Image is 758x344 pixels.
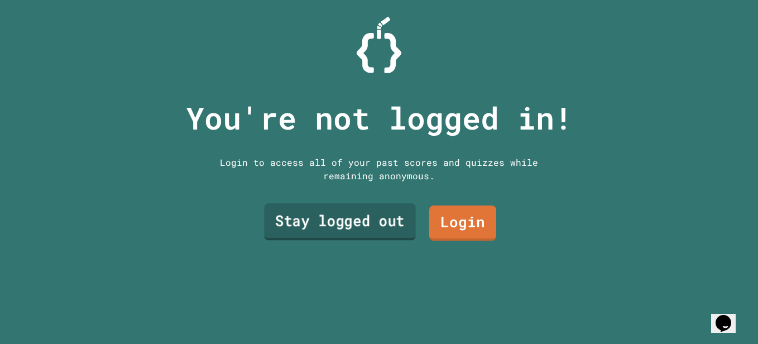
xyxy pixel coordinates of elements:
[212,156,546,183] div: Login to access all of your past scores and quizzes while remaining anonymous.
[186,95,573,141] p: You're not logged in!
[264,203,415,240] a: Stay logged out
[357,17,401,73] img: Logo.svg
[429,206,496,241] a: Login
[711,299,747,333] iframe: chat widget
